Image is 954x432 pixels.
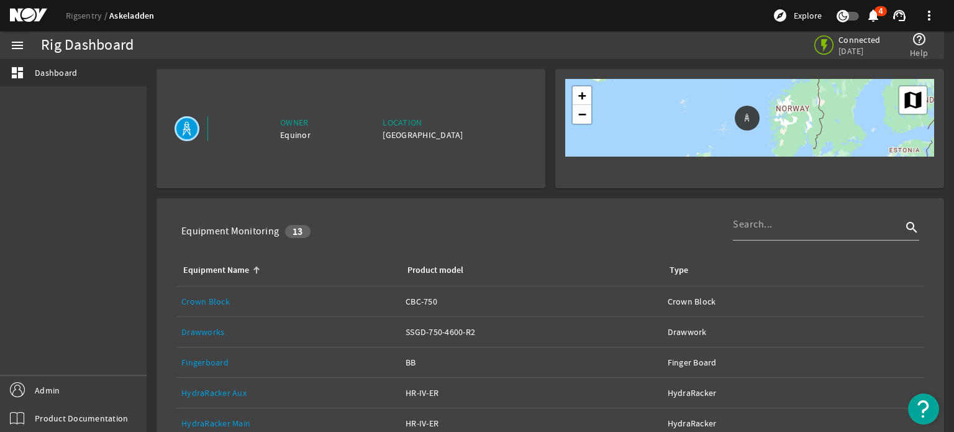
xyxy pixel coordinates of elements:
div: Finger Board [668,356,919,369]
div: SSGD-750-4600-R2 [406,326,657,338]
a: Askeladden [109,10,155,22]
a: Finger Board [668,347,919,377]
mat-icon: explore [773,8,788,23]
span: [DATE] [838,45,891,57]
button: Explore [768,6,827,25]
a: SSGD-750-4600-R2 [406,317,657,347]
span: − [578,106,587,122]
div: Product model [407,264,463,277]
div: Equipment Name [181,264,391,277]
div: [GEOGRAPHIC_DATA] [383,129,463,141]
button: more_vert [914,1,944,30]
div: Drawwork [668,326,919,338]
mat-icon: notifications [866,8,881,23]
div: Crown Block [668,295,919,308]
a: HydraRacker Aux [181,378,396,408]
span: Explore [794,9,822,22]
a: Drawworks [181,317,396,347]
span: + [578,88,587,103]
div: Product model [406,264,652,277]
div: HR-IV-ER [406,417,657,430]
div: Equipment Monitoring [181,225,279,237]
div: 13 [285,225,311,238]
div: Location [383,116,463,129]
div: Owner [280,116,311,129]
i: search [904,220,919,235]
mat-icon: support_agent [892,8,907,23]
span: Help [910,47,928,59]
a: Crown Block [668,287,919,316]
a: Crown Block [181,296,230,307]
mat-icon: menu [10,38,25,53]
a: HydraRacker [668,378,919,408]
a: Drawwork [668,317,919,347]
span: Dashboard [35,67,77,79]
a: Rigsentry [66,10,109,21]
div: HydraRacker [668,417,919,430]
div: Type [670,264,688,277]
a: BB [406,347,657,377]
span: Admin [35,384,60,397]
a: Layers [899,86,927,114]
span: Connected [838,34,891,45]
div: Equinor [280,129,311,141]
button: 4 [866,9,879,22]
a: HydraRacker Main [181,418,250,429]
a: Fingerboard [181,347,396,377]
div: BB [406,356,657,369]
div: HR-IV-ER [406,387,657,399]
a: Zoom in [573,86,591,105]
div: HydraRacker [668,387,919,399]
button: Open Resource Center [908,393,939,425]
a: Drawworks [181,326,224,338]
div: Rig Dashboard [41,39,134,52]
a: CBC-750 [406,287,657,316]
a: HydraRacker Aux [181,387,247,398]
a: HR-IV-ER [406,378,657,408]
input: Search... [733,217,902,232]
span: Product Documentation [35,412,128,425]
a: Crown Block [181,287,396,316]
div: Equipment Name [183,264,249,277]
div: Type [668,264,914,277]
a: Zoom out [573,105,591,124]
mat-icon: dashboard [10,65,25,80]
a: Fingerboard [181,357,229,368]
div: CBC-750 [406,295,657,308]
mat-icon: help_outline [912,32,927,47]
